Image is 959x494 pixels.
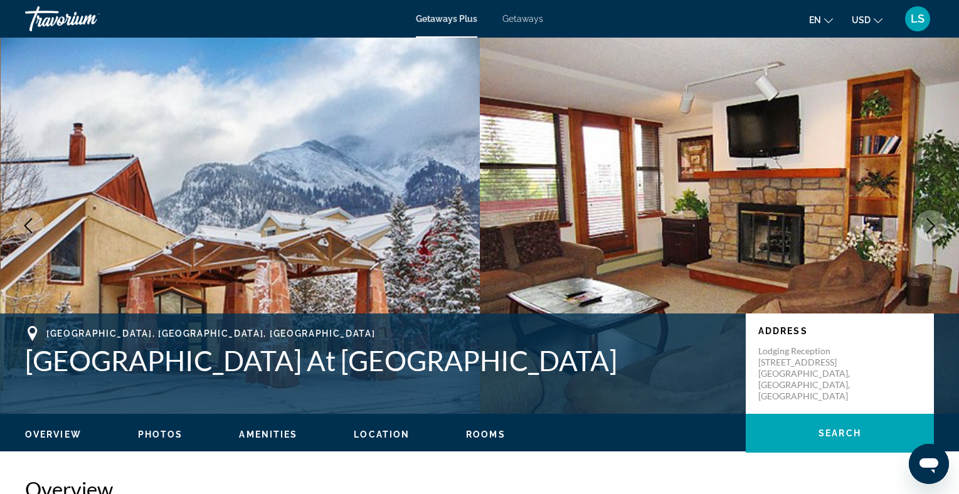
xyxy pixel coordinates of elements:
[911,13,925,25] span: LS
[239,429,297,440] button: Amenities
[852,11,882,29] button: Change currency
[758,345,859,402] p: Lodging Reception [STREET_ADDRESS] [GEOGRAPHIC_DATA], [GEOGRAPHIC_DATA], [GEOGRAPHIC_DATA]
[25,3,151,35] a: Travorium
[354,429,410,439] span: Location
[46,328,375,339] span: [GEOGRAPHIC_DATA], [GEOGRAPHIC_DATA], [GEOGRAPHIC_DATA]
[354,429,410,440] button: Location
[852,15,871,25] span: USD
[746,414,934,453] button: Search
[239,429,297,439] span: Amenities
[466,429,506,439] span: Rooms
[13,210,44,241] button: Previous image
[25,429,82,439] span: Overview
[466,429,506,440] button: Rooms
[502,14,543,24] a: Getaways
[25,429,82,440] button: Overview
[138,429,183,439] span: Photos
[909,444,949,484] iframe: Button to launch messaging window
[138,429,183,440] button: Photos
[758,326,921,336] p: Address
[25,344,733,377] h1: [GEOGRAPHIC_DATA] At [GEOGRAPHIC_DATA]
[809,15,821,25] span: en
[809,11,833,29] button: Change language
[901,6,934,32] button: User Menu
[819,428,861,438] span: Search
[416,14,477,24] a: Getaways Plus
[915,210,946,241] button: Next image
